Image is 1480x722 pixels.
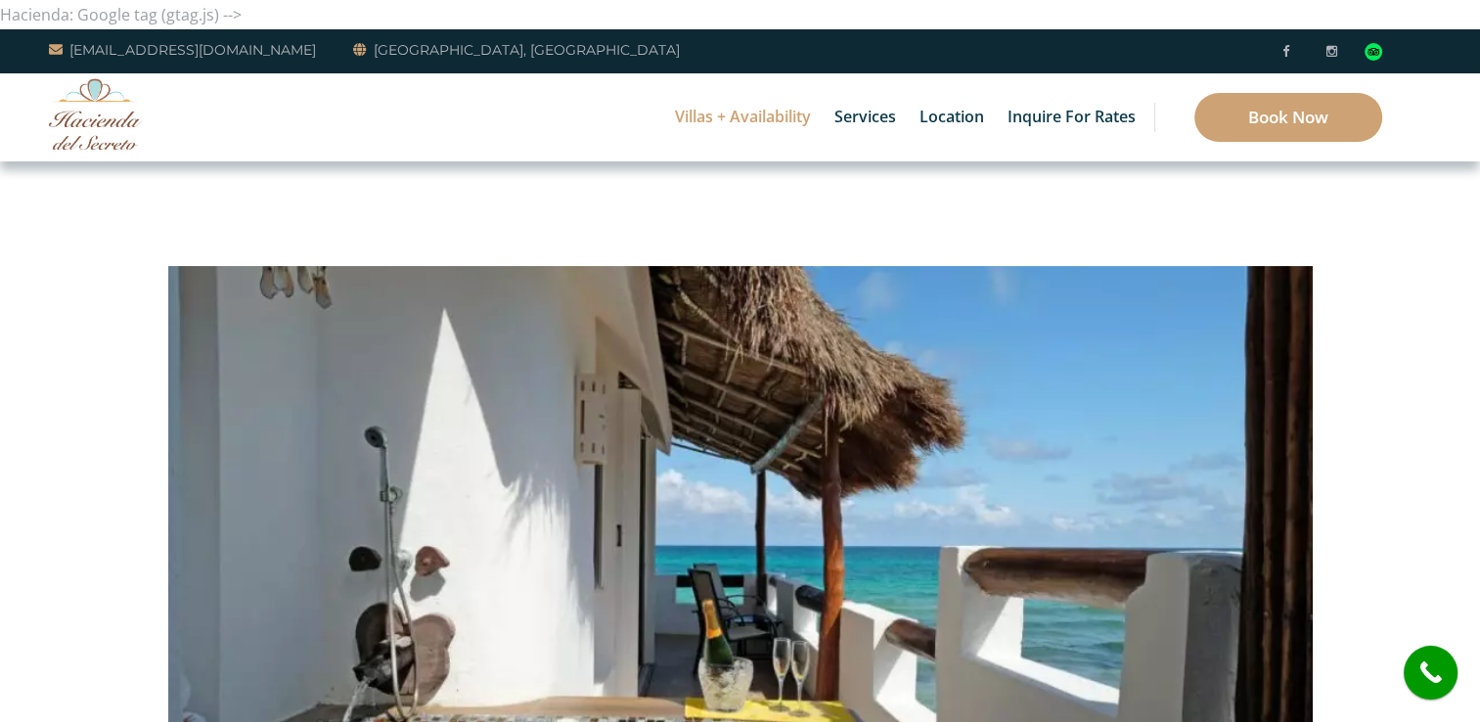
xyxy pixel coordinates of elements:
[49,38,316,62] a: [EMAIL_ADDRESS][DOMAIN_NAME]
[825,73,906,161] a: Services
[910,73,994,161] a: Location
[1404,646,1458,699] a: call
[1365,43,1382,61] div: Read traveler reviews on Tripadvisor
[665,73,821,161] a: Villas + Availability
[1409,651,1453,695] i: call
[353,38,680,62] a: [GEOGRAPHIC_DATA], [GEOGRAPHIC_DATA]
[1365,43,1382,61] img: Tripadvisor_logomark.svg
[998,73,1145,161] a: Inquire for Rates
[49,78,142,150] img: Awesome Logo
[1194,93,1382,142] a: Book Now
